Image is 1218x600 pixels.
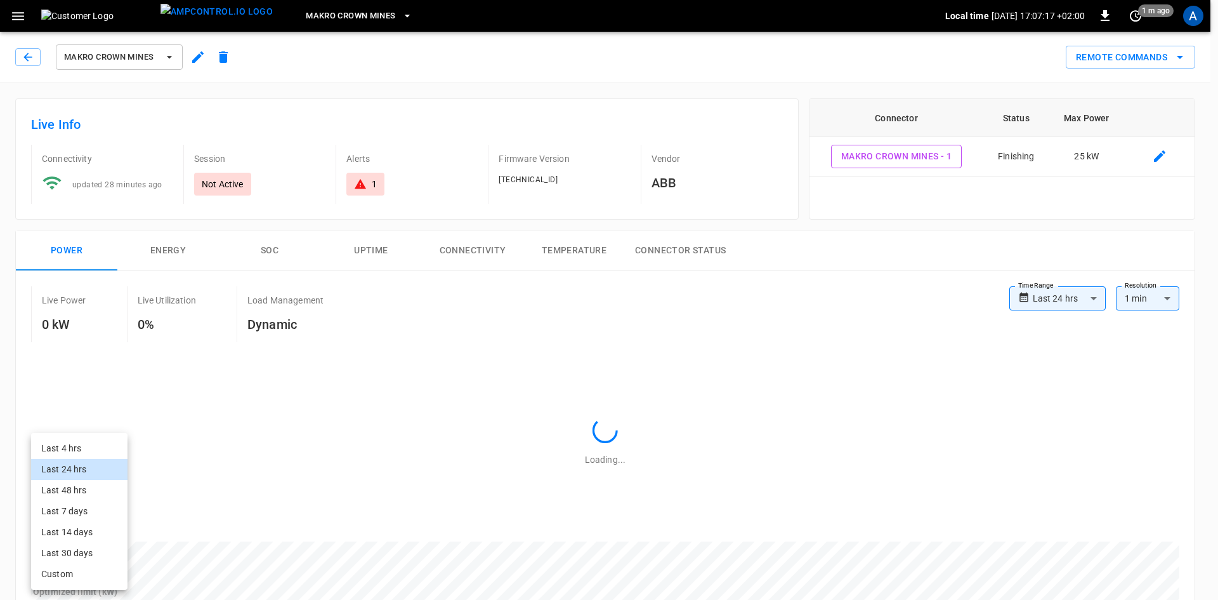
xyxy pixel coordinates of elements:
[31,564,128,585] li: Custom
[31,459,128,480] li: Last 24 hrs
[31,480,128,501] li: Last 48 hrs
[31,501,128,522] li: Last 7 days
[31,522,128,543] li: Last 14 days
[31,438,128,459] li: Last 4 hrs
[31,543,128,564] li: Last 30 days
